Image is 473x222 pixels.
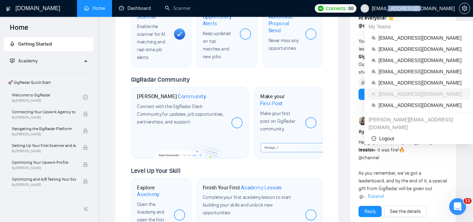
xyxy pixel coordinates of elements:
[459,6,470,11] a: setting
[361,80,366,85] img: 🚀
[83,95,88,100] span: check-circle
[326,5,347,12] span: Connects:
[18,41,52,47] span: Getting Started
[371,81,376,85] span: team
[318,6,324,11] img: upwork-logo.png
[260,100,283,107] span: First Post
[384,206,427,217] button: See the details
[371,135,466,142] span: Logout
[110,3,123,16] button: Home
[12,149,76,153] span: By [PERSON_NAME]
[203,194,291,216] span: Complete your first academy lesson to start building your skills and unlock new opportunities.
[137,93,206,100] h1: [PERSON_NAME]
[241,184,281,191] span: Academy Lesson
[83,206,90,213] span: double-left
[12,115,76,120] span: By [PERSON_NAME]
[33,168,39,174] button: Upload attachment
[449,198,466,215] iframe: Intercom live chat
[362,6,367,11] span: user
[378,90,466,98] span: [EMAIL_ADDRESS][DOMAIN_NAME]
[11,168,16,174] button: Emoji picker
[378,79,466,87] span: [EMAIL_ADDRESS][DOMAIN_NAME]
[4,22,34,37] span: Home
[6,3,11,14] img: logo
[203,184,281,191] h1: Finish Your First
[260,110,295,132] span: Make your first post on GigRadar community.
[399,147,405,153] span: 🔥
[12,125,76,132] span: Navigating the GigRadar Platform
[371,58,376,62] span: team
[119,5,151,11] a: dashboardDashboard
[137,184,168,198] h1: Explore
[6,154,134,166] textarea: Message…
[364,21,473,32] div: My Teams
[378,34,466,42] span: [EMAIL_ADDRESS][DOMAIN_NAME]
[131,76,190,83] span: GigRadar Community
[137,23,165,60] span: Enable the scanner for AI matching and real-time job alerts.
[18,58,37,64] span: Academy
[12,176,76,183] span: Optimizing and A/B Testing Your Scanner for Better Results
[368,193,384,199] span: Expand
[388,15,394,21] span: 👋
[34,4,50,9] h1: Nazar
[260,93,300,107] h1: Make your
[10,58,15,63] span: fund-projection-screen
[12,183,76,187] span: By [PERSON_NAME]
[155,141,225,158] img: slackcommunity-bg.png
[123,3,135,15] div: Close
[269,38,299,51] span: Never miss any opportunities.
[11,73,109,128] div: The only way we could proceed with a refund here is if you could cover the payment processing fee...
[364,208,376,215] a: Reply
[12,89,83,105] a: Welcome to GigRadarBy[PERSON_NAME]
[359,15,387,21] strong: Hi everyone!
[11,29,109,50] div: Thank you for clarifying. I’ll forward your request to our finance team for review.
[22,168,28,174] button: Gif picker
[371,36,376,40] span: team
[165,5,191,11] a: searchScanner
[20,4,31,15] img: Profile image for Nazar
[83,162,88,167] span: lock
[464,198,472,204] span: 11
[378,101,466,109] span: [EMAIL_ADDRESS][DOMAIN_NAME]
[83,128,88,133] span: lock
[12,159,76,166] span: Optimizing Your Upwork Profile
[359,23,381,29] span: @channel
[12,142,76,149] span: Setting Up Your First Scanner and Auto-Bidder
[5,194,93,208] span: 👑 Agency Success with GigRadar
[348,5,354,12] span: 68
[83,179,88,184] span: lock
[359,139,447,199] span: Hey guys, thanks for joining - it was fire! As you remember, we’ve got a leaderboard, and by the ...
[371,69,376,74] span: team
[378,45,466,53] span: [EMAIL_ADDRESS][DOMAIN_NAME]
[12,132,76,136] span: By [PERSON_NAME]
[359,206,382,217] button: Reply
[359,117,368,125] img: Korlan
[4,37,93,51] li: Getting Started
[137,191,159,198] span: Academy
[269,6,300,34] h1: Enable
[10,58,37,64] span: Academy
[11,128,109,162] div: If that works for you, we can go ahead. If not, unfortunately, we won’t be able to process the re...
[83,112,88,116] span: lock
[371,103,376,107] span: team
[12,166,76,170] span: By [PERSON_NAME]
[137,103,224,125] span: Connect with the GigRadar Slack Community for updates, job opportunities, partnerships, and support.
[390,208,421,215] a: See the details
[10,41,15,46] span: rocket
[131,167,180,175] span: Level Up Your Skill
[83,145,88,150] span: lock
[378,68,466,75] span: [EMAIL_ADDRESS][DOMAIN_NAME]
[269,13,300,34] span: Automatic Proposal Send
[359,155,379,161] span: @channel
[64,137,76,149] button: Scroll to bottom
[364,114,473,133] div: julia@socialbloom.io
[371,92,376,96] span: team
[203,13,234,27] span: Opportunity Alerts
[178,93,206,100] span: Community
[203,31,231,60] span: Keep updated on top matches and new jobs.
[371,47,376,51] span: team
[84,5,105,11] a: homeHome
[6,25,115,54] div: Thank you for clarifying.I’ll forward your request to our finance team for review.
[12,108,76,115] span: Connecting Your Upwork Agency to GigRadar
